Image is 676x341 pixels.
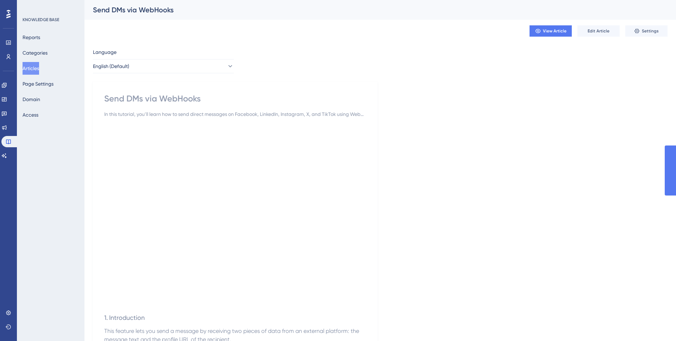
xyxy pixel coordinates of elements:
button: Articles [23,62,39,75]
button: Domain [23,93,40,106]
div: KNOWLEDGE BASE [23,17,59,23]
iframe: UserGuiding AI Assistant Launcher [646,313,668,334]
button: Reports [23,31,40,44]
span: Settings [642,28,659,34]
button: Edit Article [577,25,620,37]
iframe: How to Send DMs via WebHooks [104,132,366,300]
button: Page Settings [23,77,54,90]
div: In this tutorial, you’ll learn how to send direct messages on Facebook, LinkedIn, Instagram, X, a... [104,110,366,118]
span: 1. Introduction [104,314,145,321]
span: View Article [543,28,567,34]
span: English (Default) [93,62,129,70]
div: Send DMs via WebHooks [104,93,366,104]
div: Send DMs via WebHooks [93,5,650,15]
button: Access [23,108,38,121]
button: English (Default) [93,59,234,73]
button: Categories [23,46,48,59]
button: View Article [530,25,572,37]
span: Edit Article [588,28,609,34]
span: Language [93,48,117,56]
button: Settings [625,25,668,37]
